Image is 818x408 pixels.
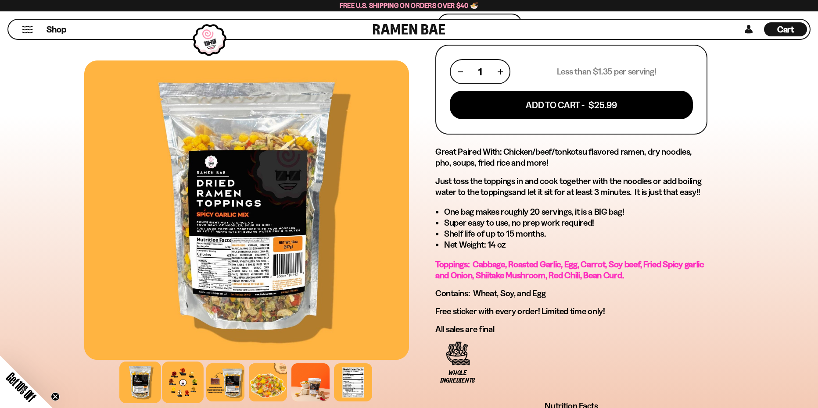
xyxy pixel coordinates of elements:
[435,306,605,316] span: Free sticker with every order! Limited time only!
[440,369,476,384] span: Whole Ingredients
[47,22,66,36] a: Shop
[478,66,482,77] span: 1
[340,1,479,10] span: Free U.S. Shipping on Orders over $40 🍜
[435,176,707,198] p: Just and let it sit for at least 3 minutes. It is just that easy!!
[47,24,66,35] span: Shop
[444,228,707,239] li: Shelf life of up to 15 months.
[764,20,807,39] div: Cart
[557,66,657,77] p: Less than $1.35 per serving!
[444,217,707,228] li: Super easy to use, no prep work required!
[51,392,60,401] button: Close teaser
[22,26,33,33] button: Mobile Menu Trigger
[450,91,693,119] button: Add To Cart - $25.99
[4,370,38,404] span: Get 10% Off
[435,259,704,280] span: Toppings: Cabbage, Roasted Garlic, Egg, Carrot, Soy beef, Fried Spicy garlic and Onion, Shiitake ...
[777,24,794,35] span: Cart
[444,239,707,250] li: Net Weight: 14 oz
[435,176,701,197] span: toss the toppings in and cook together with the noodles or add boiling water to the toppings
[435,146,707,168] h2: Great Paired With: Chicken/beef/tonkotsu flavored ramen, dry noodles, pho, soups, fried rice and ...
[435,324,707,335] p: All sales are final
[444,206,707,217] li: One bag makes roughly 20 servings, it is a BIG bag!
[435,288,545,298] span: Contains: Wheat, Soy, and Egg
